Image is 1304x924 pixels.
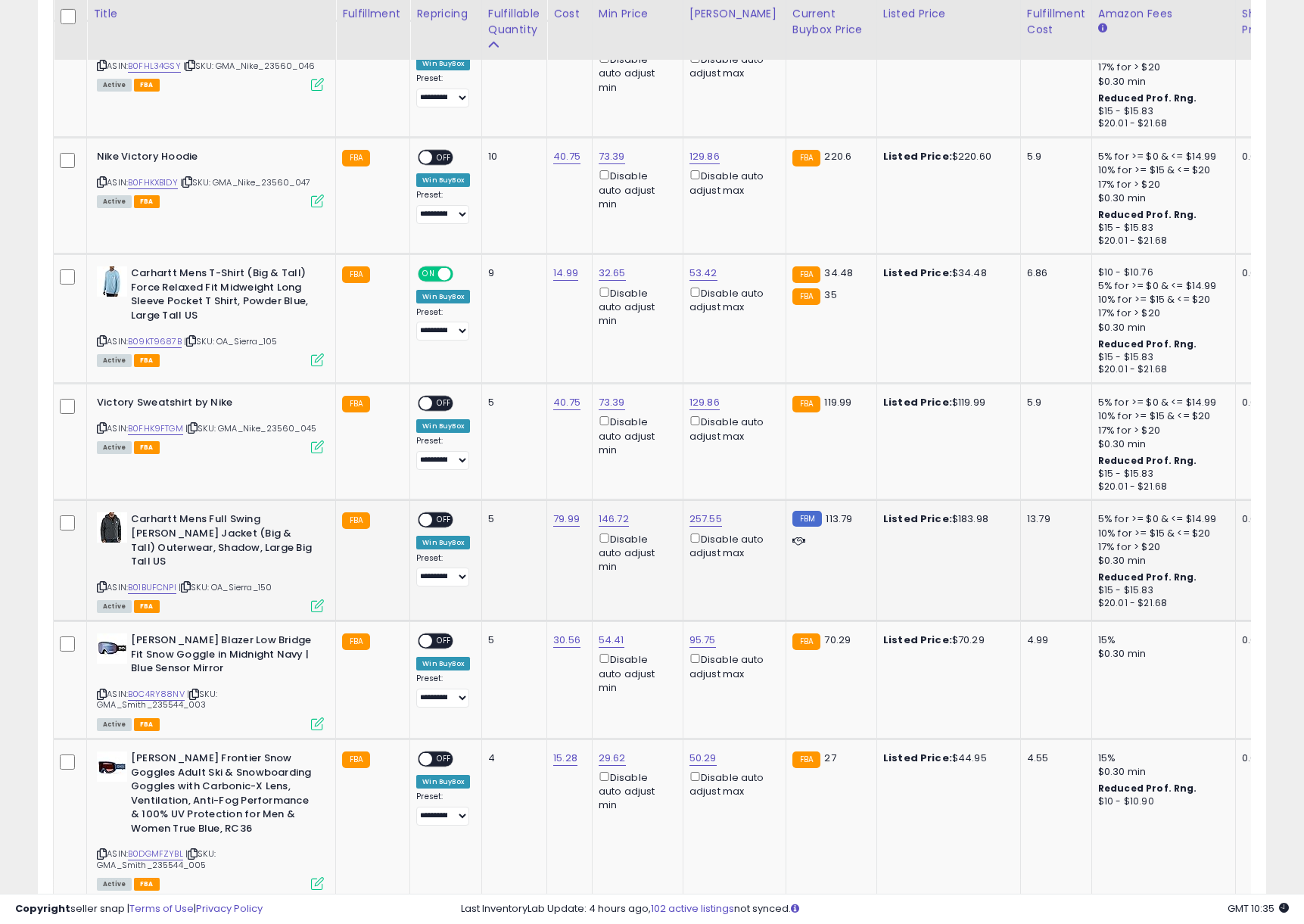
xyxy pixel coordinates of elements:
div: 17% for > $20 [1098,306,1224,320]
span: 113.79 [826,512,852,526]
b: Reduced Prof. Rng. [1098,338,1197,350]
div: [PERSON_NAME] [689,6,780,22]
span: FBA [134,354,160,367]
span: 35 [824,288,836,302]
div: Disable auto adjust min [599,530,671,574]
b: Reduced Prof. Rng. [1098,571,1197,583]
div: Preset: [416,553,470,587]
div: 5% for >= $0 & <= $14.99 [1098,279,1224,293]
div: 5 [488,512,535,526]
div: Disable auto adjust min [599,167,671,211]
b: Reduced Prof. Rng. [1098,454,1197,467]
div: Preset: [416,792,470,826]
a: 50.29 [689,751,717,766]
div: $20.01 - $21.68 [1098,481,1224,493]
div: 17% for > $20 [1098,424,1224,437]
a: B0C4RY88NV [128,688,185,701]
div: $0.30 min [1098,191,1224,205]
span: FBA [134,79,160,92]
div: Repricing [416,6,475,22]
div: ASIN: [97,512,324,611]
div: $20.01 - $21.68 [1098,597,1224,610]
small: FBA [792,396,820,412]
span: OFF [433,397,457,410]
a: B0FHKXB1DY [128,176,178,189]
div: 10% for >= $15 & <= $20 [1098,409,1224,423]
b: Listed Price: [883,149,952,163]
div: $0.30 min [1098,321,1224,334]
div: 4.99 [1027,633,1080,647]
div: $15 - $15.83 [1098,222,1224,235]
div: Ship Price [1242,6,1272,38]
small: FBA [792,288,820,305]
img: 318qxYKh71L._SL40_.jpg [97,266,127,297]
span: FBA [134,195,160,208]
small: FBA [792,633,820,650]
a: 29.62 [599,751,626,766]
div: Disable auto adjust min [599,413,671,457]
div: 0.00 [1242,396,1267,409]
div: $70.29 [883,633,1009,647]
img: 314C6vz8xVL._SL40_.jpg [97,633,127,664]
span: 34.48 [824,266,853,280]
span: FBA [134,878,160,891]
a: 14.99 [553,266,578,281]
div: 17% for > $20 [1098,178,1224,191]
div: Win BuyBox [416,775,470,789]
div: $15 - $15.83 [1098,584,1224,597]
div: Last InventoryLab Update: 4 hours ago, not synced. [461,902,1289,916]
div: Disable auto adjust min [599,285,671,328]
a: 73.39 [599,395,625,410]
div: 5 [488,633,535,647]
a: B0FHK9FTGM [128,422,183,435]
div: $44.95 [883,751,1009,765]
div: Disable auto adjust max [689,167,774,197]
span: OFF [451,268,475,281]
div: 5.9 [1027,150,1080,163]
img: 517laWRdi0L._SL40_.jpg [97,512,127,543]
div: ASIN: [97,396,324,452]
div: Win BuyBox [416,536,470,549]
div: 4.55 [1027,751,1080,765]
div: 10% for >= $15 & <= $20 [1098,163,1224,177]
span: | SKU: OA_Sierra_105 [184,335,277,347]
div: $10 - $10.76 [1098,266,1224,279]
span: All listings currently available for purchase on Amazon [97,354,132,367]
div: $34.48 [883,266,1009,280]
div: Disable auto adjust max [689,530,774,560]
a: 257.55 [689,512,722,527]
div: Preset: [416,73,470,107]
small: FBA [342,396,370,412]
a: 54.41 [599,633,624,648]
div: $20.01 - $21.68 [1098,117,1224,130]
small: FBA [792,150,820,166]
div: Win BuyBox [416,173,470,187]
span: All listings currently available for purchase on Amazon [97,600,132,613]
div: Title [93,6,329,22]
div: 13.79 [1027,512,1080,526]
div: Win BuyBox [416,57,470,70]
div: ASIN: [97,150,324,206]
div: Cost [553,6,586,22]
b: Reduced Prof. Rng. [1098,782,1197,795]
span: All listings currently available for purchase on Amazon [97,195,132,208]
a: B01BUFCNPI [128,581,176,594]
span: | SKU: GMA_Nike_23560_047 [180,176,310,188]
div: $15 - $15.83 [1098,105,1224,118]
a: Privacy Policy [196,901,263,916]
div: ASIN: [97,266,324,365]
span: ON [419,268,438,281]
div: Fulfillable Quantity [488,6,540,38]
div: Disable auto adjust max [689,285,774,314]
div: Disable auto adjust max [689,413,774,443]
div: $220.60 [883,150,1009,163]
div: Fulfillment [342,6,403,22]
div: ASIN: [97,33,324,89]
div: 0.00 [1242,266,1267,280]
b: Nike Victory Hoodie [97,150,281,168]
div: Disable auto adjust max [689,769,774,798]
div: Listed Price [883,6,1014,22]
div: 5 [488,396,535,409]
div: 10 [488,150,535,163]
div: 5% for >= $0 & <= $14.99 [1098,512,1224,526]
